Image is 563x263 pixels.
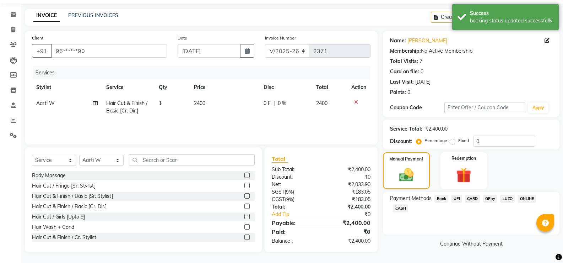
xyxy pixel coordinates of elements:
[32,193,113,200] div: Hair Cut & Finish / Basic [Sr. Stylist]
[451,195,462,203] span: UPI
[390,78,414,86] div: Last Visit:
[32,234,96,241] div: Hair Cut & Finish / Cr. Stylist
[266,181,321,188] div: Net:
[518,195,536,203] span: ONLINE
[266,211,330,218] a: Add Tip
[129,154,255,165] input: Search or Scan
[321,227,376,236] div: ₹0
[32,44,52,58] button: +91
[316,100,327,106] span: 2400
[470,10,553,17] div: Success
[259,79,312,95] th: Disc
[390,195,432,202] span: Payment Methods
[390,47,552,55] div: No Active Membership
[32,35,43,41] label: Client
[32,223,74,231] div: Hair Wash + Cond
[390,68,419,75] div: Card on file:
[390,138,412,145] div: Discount:
[347,79,370,95] th: Action
[395,167,418,183] img: _cash.svg
[266,203,321,211] div: Total:
[278,100,286,107] span: 0 %
[434,195,448,203] span: Bank
[321,173,376,181] div: ₹0
[407,37,447,44] a: [PERSON_NAME]
[194,100,205,106] span: 2400
[451,155,476,162] label: Redemption
[390,125,422,133] div: Service Total:
[266,188,321,196] div: ( )
[32,203,107,210] div: Hair Cut & Finish / Basic [Cr. Dir.]
[266,166,321,173] div: Sub Total:
[32,182,96,190] div: Hair Cut / Fringe [Sr. Stylist]
[390,47,421,55] div: Membership:
[33,9,60,22] a: INVOICE
[465,195,480,203] span: CARD
[102,79,155,95] th: Service
[321,181,376,188] div: ₹2,033.90
[272,189,285,195] span: SGST
[330,211,376,218] div: ₹0
[483,195,498,203] span: GPay
[286,196,293,202] span: 9%
[272,155,288,163] span: Total
[321,219,376,227] div: ₹2,400.00
[274,100,275,107] span: |
[266,237,321,245] div: Balance :
[159,100,162,106] span: 1
[407,89,410,96] div: 0
[36,100,55,106] span: Aarti W
[384,240,558,248] a: Continue Without Payment
[266,196,321,203] div: ( )
[321,188,376,196] div: ₹183.05
[321,203,376,211] div: ₹2,400.00
[451,166,476,185] img: _gift.svg
[106,100,147,114] span: Hair Cut & Finish / Basic [Cr. Dir.]
[424,137,447,144] label: Percentage
[321,166,376,173] div: ₹2,400.00
[528,102,548,113] button: Apply
[266,227,321,236] div: Paid:
[425,125,448,133] div: ₹2,400.00
[421,68,423,75] div: 0
[286,189,293,195] span: 9%
[266,173,321,181] div: Discount:
[265,35,296,41] label: Invoice Number
[33,66,376,79] div: Services
[390,89,406,96] div: Points:
[190,79,260,95] th: Price
[321,237,376,245] div: ₹2,400.00
[390,104,444,111] div: Coupon Code
[389,156,423,162] label: Manual Payment
[266,219,321,227] div: Payable:
[32,213,85,221] div: Hair Cut / Girls [Upto 9]
[264,100,271,107] span: 0 F
[390,58,418,65] div: Total Visits:
[444,102,525,113] input: Enter Offer / Coupon Code
[312,79,347,95] th: Total
[68,12,118,19] a: PREVIOUS INVOICES
[51,44,167,58] input: Search by Name/Mobile/Email/Code
[32,79,102,95] th: Stylist
[272,196,285,202] span: CGST
[393,204,408,212] span: CASH
[419,58,422,65] div: 7
[415,78,431,86] div: [DATE]
[470,17,553,25] div: booking status updated successfully
[321,196,376,203] div: ₹183.05
[178,35,187,41] label: Date
[431,12,472,23] button: Create New
[155,79,190,95] th: Qty
[32,172,66,179] div: Body Massage
[500,195,515,203] span: LUZO
[390,37,406,44] div: Name:
[458,137,469,144] label: Fixed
